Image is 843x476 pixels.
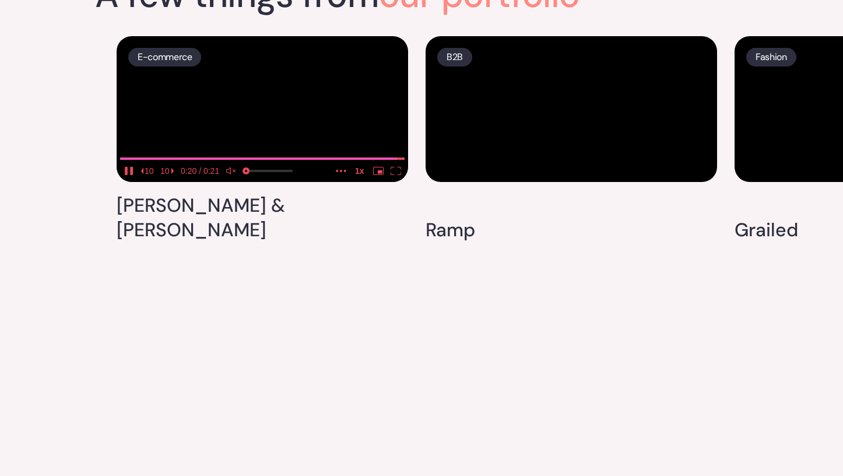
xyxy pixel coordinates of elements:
[138,49,192,65] p: E-commerce
[756,49,787,65] p: Fashion
[735,218,798,243] h4: Grailed
[447,49,463,65] p: B2B
[117,194,408,242] h4: [PERSON_NAME] & [PERSON_NAME]
[426,218,475,243] h4: Ramp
